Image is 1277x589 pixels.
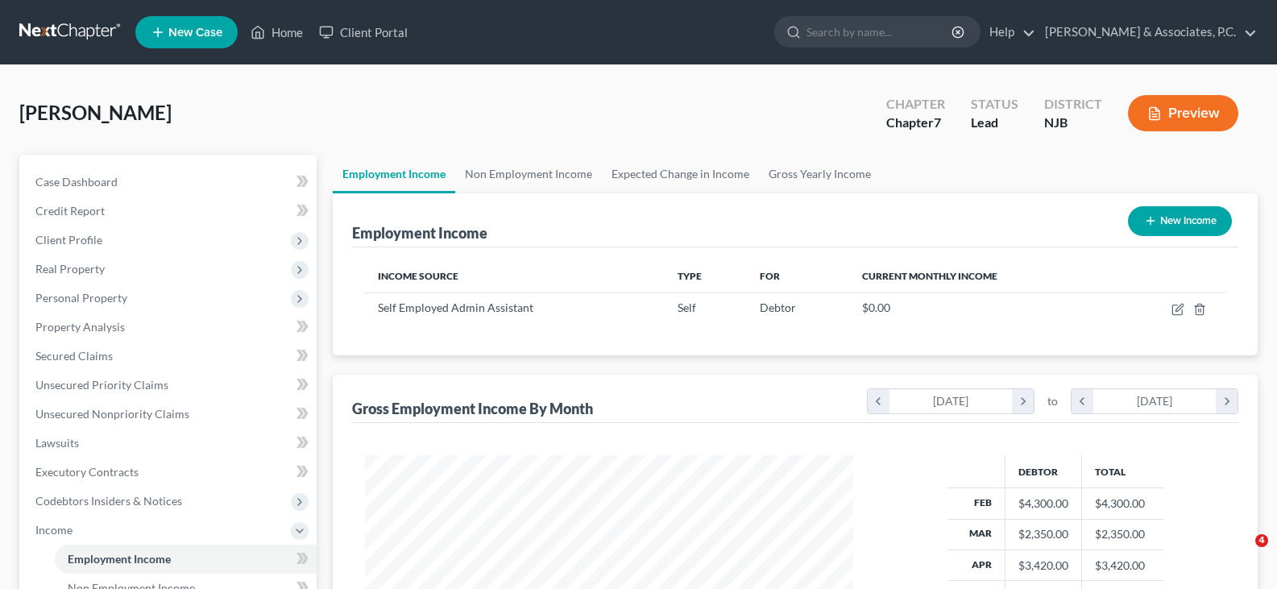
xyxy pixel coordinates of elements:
[886,114,945,132] div: Chapter
[1093,389,1217,413] div: [DATE]
[23,313,317,342] a: Property Analysis
[1044,95,1102,114] div: District
[35,204,105,218] span: Credit Report
[455,155,602,193] a: Non Employment Income
[889,389,1013,413] div: [DATE]
[35,436,79,450] span: Lawsuits
[35,262,105,276] span: Real Property
[1081,550,1163,580] td: $3,420.00
[971,95,1018,114] div: Status
[1037,18,1257,47] a: [PERSON_NAME] & Associates, P.C.
[378,270,458,282] span: Income Source
[1216,389,1238,413] i: chevron_right
[981,18,1035,47] a: Help
[678,270,702,282] span: Type
[1018,558,1068,574] div: $3,420.00
[934,114,941,130] span: 7
[1012,389,1034,413] i: chevron_right
[1072,389,1093,413] i: chevron_left
[68,552,171,566] span: Employment Income
[1005,455,1081,487] th: Debtor
[971,114,1018,132] div: Lead
[352,223,487,243] div: Employment Income
[35,320,125,334] span: Property Analysis
[23,168,317,197] a: Case Dashboard
[19,101,172,124] span: [PERSON_NAME]
[35,233,102,247] span: Client Profile
[23,429,317,458] a: Lawsuits
[35,378,168,392] span: Unsecured Priority Claims
[1047,393,1058,409] span: to
[1128,206,1232,236] button: New Income
[243,18,311,47] a: Home
[759,155,881,193] a: Gross Yearly Income
[1081,488,1163,519] td: $4,300.00
[678,301,696,314] span: Self
[352,399,593,418] div: Gross Employment Income By Month
[868,389,889,413] i: chevron_left
[35,291,127,305] span: Personal Property
[168,27,222,39] span: New Case
[23,197,317,226] a: Credit Report
[1128,95,1238,131] button: Preview
[886,95,945,114] div: Chapter
[35,349,113,363] span: Secured Claims
[1018,526,1068,542] div: $2,350.00
[760,270,780,282] span: For
[1044,114,1102,132] div: NJB
[23,342,317,371] a: Secured Claims
[23,400,317,429] a: Unsecured Nonpriority Claims
[1081,519,1163,550] td: $2,350.00
[55,545,317,574] a: Employment Income
[862,301,890,314] span: $0.00
[760,301,796,314] span: Debtor
[806,17,954,47] input: Search by name...
[1018,496,1068,512] div: $4,300.00
[1255,534,1268,547] span: 4
[947,550,1005,580] th: Apr
[311,18,416,47] a: Client Portal
[35,523,73,537] span: Income
[602,155,759,193] a: Expected Change in Income
[1222,534,1261,573] iframe: Intercom live chat
[378,301,533,314] span: Self Employed Admin Assistant
[23,371,317,400] a: Unsecured Priority Claims
[1081,455,1163,487] th: Total
[35,407,189,421] span: Unsecured Nonpriority Claims
[35,494,182,508] span: Codebtors Insiders & Notices
[947,488,1005,519] th: Feb
[333,155,455,193] a: Employment Income
[947,519,1005,550] th: Mar
[35,175,118,189] span: Case Dashboard
[862,270,997,282] span: Current Monthly Income
[23,458,317,487] a: Executory Contracts
[35,465,139,479] span: Executory Contracts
